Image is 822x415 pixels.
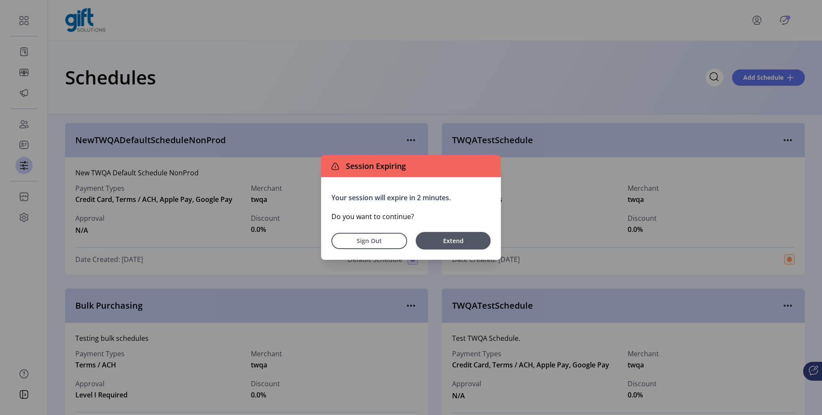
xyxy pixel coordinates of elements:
[331,192,491,203] p: Your session will expire in 2 minutes.
[342,236,396,245] span: Sign Out
[420,236,486,245] span: Extend
[416,232,491,250] button: Extend
[331,233,407,249] button: Sign Out
[342,160,406,172] span: Session Expiring
[331,211,491,222] p: Do you want to continue?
